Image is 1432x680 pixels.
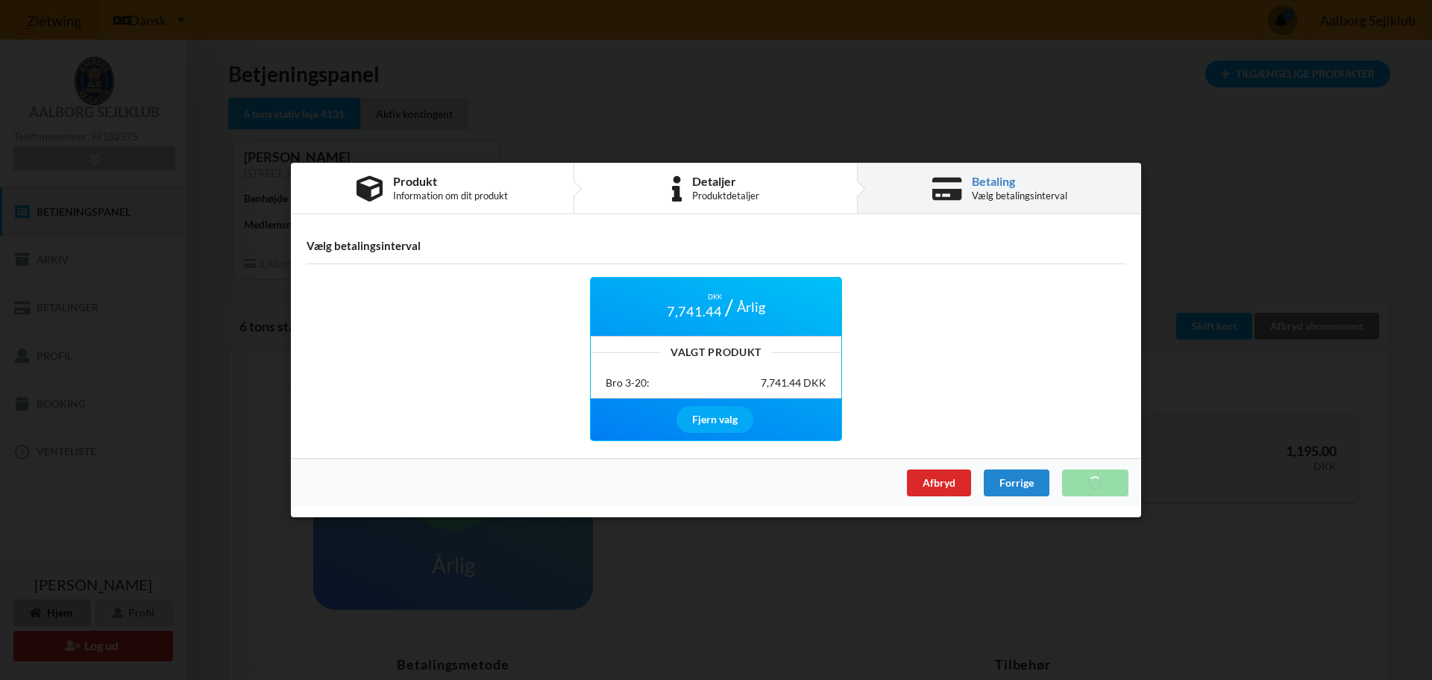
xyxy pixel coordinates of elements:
[307,239,1125,253] h4: Vælg betalingsinterval
[606,376,650,391] div: Bro 3-20:
[692,190,759,202] div: Produktdetaljer
[729,293,773,321] div: Årlig
[591,348,841,358] div: Valgt Produkt
[708,293,722,302] span: DKK
[676,406,753,433] div: Fjern valg
[692,175,759,187] div: Detaljer
[393,190,508,202] div: Information om dit produkt
[393,175,508,187] div: Produkt
[907,470,971,496] div: Afbryd
[761,376,826,391] div: 7,741.44 DKK
[972,175,1067,187] div: Betaling
[972,190,1067,202] div: Vælg betalingsinterval
[667,302,722,321] span: 7,741.44
[984,470,1049,496] div: Forrige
